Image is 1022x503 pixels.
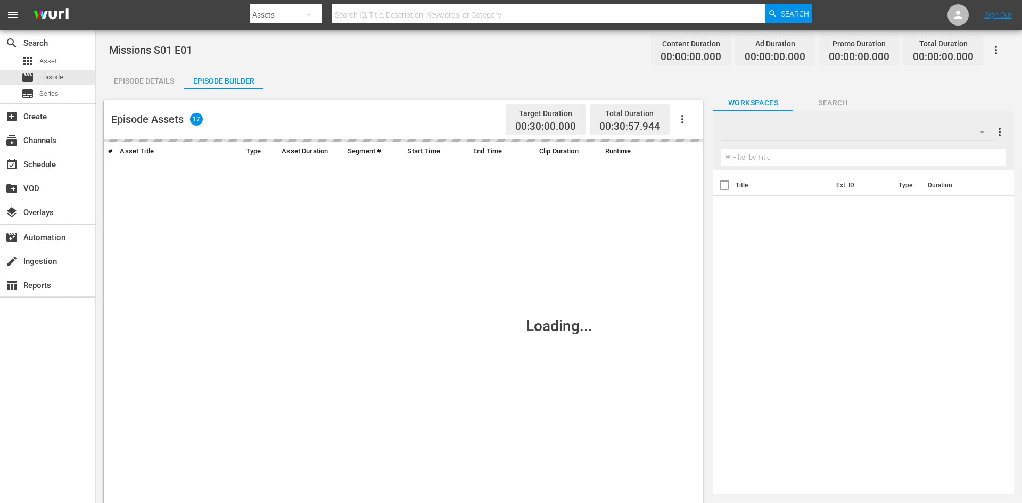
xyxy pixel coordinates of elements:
[5,231,18,244] span: Automation
[5,37,18,50] span: Search
[5,158,18,171] span: Schedule
[5,110,18,123] span: Create
[26,3,77,28] img: ans4CAIJ8jUAAAAAAAAAAAAAAAAAAAAAAAAgQb4GAAAAAAAAAAAAAAAAAAAAAAAAJMjXAAAAAAAAAAAAAAAAAAAAAAAAgAT5G...
[21,71,34,84] span: Episode
[745,51,805,63] span: 00:00:00.000
[765,4,812,23] button: Search
[104,68,184,89] button: Episode Details
[913,36,974,51] div: Total Duration
[184,68,263,94] div: Episode Builder
[5,206,18,219] span: Overlays
[829,36,889,51] div: Promo Duration
[21,87,34,100] span: Series
[5,182,18,195] span: VOD
[21,55,34,68] span: Asset
[526,317,592,335] div: Loading...
[5,255,18,268] span: Ingestion
[6,9,19,21] span: menu
[39,72,63,83] span: Episode
[781,4,809,23] span: Search
[5,279,18,292] span: Reports
[984,11,1012,19] a: Sign Out
[104,68,184,94] div: Episode Details
[913,51,974,63] span: 00:00:00.000
[39,56,57,67] span: Asset
[39,88,59,99] span: Series
[745,36,805,51] div: Ad Duration
[661,36,721,51] div: Content Duration
[109,44,192,56] span: Missions S01 E01
[829,51,889,63] span: 00:00:00.000
[5,134,18,147] span: Channels
[184,68,263,89] button: Episode Builder
[661,51,721,63] span: 00:00:00.000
